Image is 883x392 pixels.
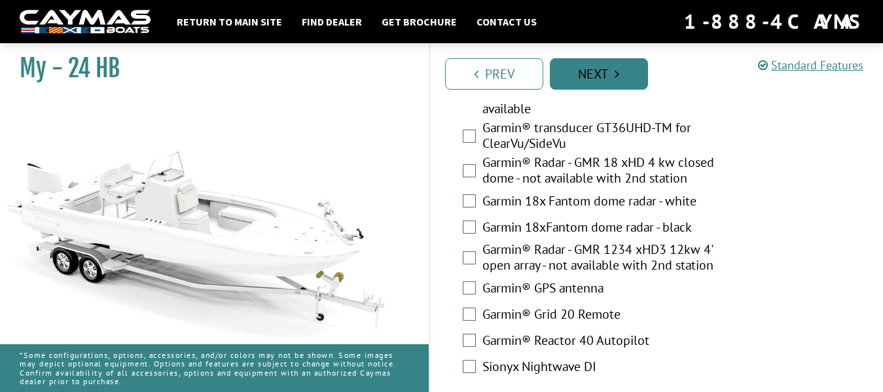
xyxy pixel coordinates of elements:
[482,332,723,351] label: Garmin® Reactor 40 Autopilot
[482,280,723,299] label: Garmin® GPS antenna
[482,193,723,212] label: Garmin 18x Fantom dome radar - white
[170,13,289,30] a: Return to main site
[20,10,151,34] img: white-logo-c9c8dbefe5ff5ceceb0f0178aa75bf4bb51f6bca0971e226c86eb53dfe498488.png
[20,54,396,83] h1: My - 24 HB
[20,344,409,392] p: *Some configurations, options, accessories, and/or colors may not be shown. Some images may depic...
[375,13,463,30] a: Get Brochure
[482,154,723,189] label: Garmin® Radar - GMR 18 xHD 4 kw closed dome - not available with 2nd station
[470,13,543,30] a: Contact Us
[482,120,723,154] label: Garmin® transducer GT36UHD-TM for ClearVu/SideVu
[295,13,369,30] a: Find Dealer
[445,58,543,90] a: Prev
[482,359,723,378] label: Sionyx Nightwave DI
[758,58,863,73] a: Standard Features
[482,306,723,325] label: Garmin® Grid 20 Remote
[684,7,863,36] div: 1-888-4CAYMAS
[482,219,723,238] label: Garmin 18xFantom dome radar - black
[550,58,648,90] a: Next
[482,241,723,276] label: Garmin® Radar - GMR 1234 xHD3 12kw 4' open array - not available with 2nd station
